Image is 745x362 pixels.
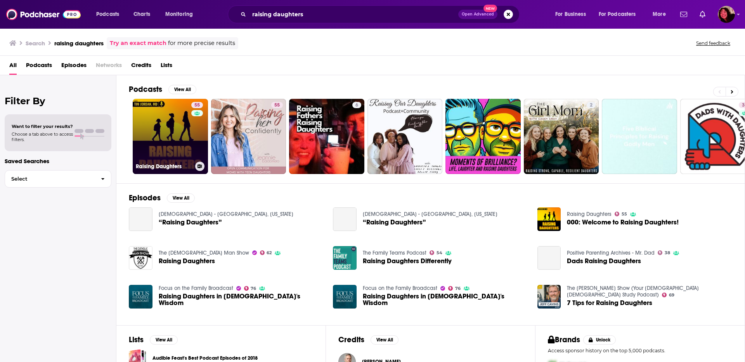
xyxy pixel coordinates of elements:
a: 69 [662,293,674,297]
button: Select [5,170,111,188]
a: 7 Tips for Raising Daughters [567,300,652,306]
a: Trinity Presbyterian Church - Kearney, Nebraska [159,211,293,217]
a: 2 [587,102,596,108]
a: 2 [524,99,599,174]
button: open menu [550,8,596,21]
span: Monitoring [165,9,193,20]
a: All [9,59,17,75]
span: 54 [437,251,442,255]
a: Credits [131,59,151,75]
a: The Catholic Man Show [159,250,249,256]
span: Dads Raising Daughters [567,258,641,264]
a: 54 [430,250,442,255]
h2: Lists [129,335,144,345]
a: 55 [615,212,627,216]
span: 62 [267,251,272,255]
a: CreditsView All [338,335,398,345]
button: open menu [647,8,676,21]
button: View All [167,193,195,203]
span: Raising Daughters in [DEMOGRAPHIC_DATA]'s Wisdom [159,293,324,306]
button: open menu [594,8,647,21]
a: Dads Raising Daughters [537,246,561,270]
a: Show notifications dropdown [677,8,690,21]
h2: Brands [548,335,580,345]
h3: Search [26,40,45,47]
a: “Raising Daughters” [363,219,426,226]
span: 69 [669,293,674,297]
a: Episodes [61,59,87,75]
img: 000: Welcome to Raising Daughters! [537,207,561,231]
a: 38 [658,250,670,255]
a: Raising Daughters [567,211,612,217]
input: Search podcasts, credits, & more... [249,8,458,21]
span: 55 [194,102,200,109]
img: Raising Daughters Differently [333,246,357,270]
p: Saved Searches [5,157,111,165]
span: Choose a tab above to access filters. [12,131,73,142]
span: Networks [96,59,122,75]
p: Access sponsor history on the top 5,000 podcasts. [548,348,732,353]
span: 76 [455,287,461,290]
span: for more precise results [168,39,235,48]
a: PodcastsView All [129,84,196,94]
h2: Credits [338,335,364,345]
button: open menu [160,8,203,21]
img: 7 Tips for Raising Daughters [537,285,561,309]
h2: Podcasts [129,84,162,94]
button: View All [371,335,398,345]
a: Focus on the Family Broadcast [159,285,233,291]
h3: Raising Daughters [136,163,192,170]
a: 6 [352,102,361,108]
a: Trinity Presbyterian Church - Kearney, Nebraska [363,211,497,217]
a: 6 [289,99,364,174]
img: Raising Daughters in God's Wisdom [333,285,357,309]
a: 55 [211,99,286,174]
a: 55 [191,102,203,108]
span: Podcasts [96,9,119,20]
a: Try an exact match [110,39,166,48]
a: Raising Daughters Differently [363,258,452,264]
span: 38 [665,251,670,255]
span: Want to filter your results? [12,124,73,129]
span: Logged in as Kathryn-Musilek [718,6,735,23]
a: “Raising Daughters” [159,219,222,226]
button: Show profile menu [718,6,735,23]
div: Search podcasts, credits, & more... [235,5,527,23]
a: The Jeff Cavins Show (Your Catholic Bible Study Podcast) [567,285,699,298]
span: 76 [251,287,256,290]
button: Open AdvancedNew [458,10,497,19]
img: Raising Daughters in God's Wisdom [129,285,152,309]
span: Charts [133,9,150,20]
button: View All [168,85,196,94]
a: 55 [271,102,283,108]
span: Select [5,176,95,181]
a: Lists [161,59,172,75]
span: Open Advanced [462,12,494,16]
span: For Business [555,9,586,20]
span: 2 [590,102,593,109]
a: 55Raising Daughters [133,99,208,174]
a: Podcasts [26,59,52,75]
a: 76 [244,286,256,291]
span: 6 [355,102,358,109]
a: 62 [260,250,272,255]
a: “Raising Daughters” [129,207,152,231]
a: Focus on the Family Broadcast [363,285,437,291]
a: Raising Daughters in God's Wisdom [159,293,324,306]
a: Raising Daughters [159,258,215,264]
span: 55 [274,102,280,109]
a: The Family Teams Podcast [363,250,426,256]
img: Podchaser - Follow, Share and Rate Podcasts [6,7,81,22]
a: 76 [448,286,461,291]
